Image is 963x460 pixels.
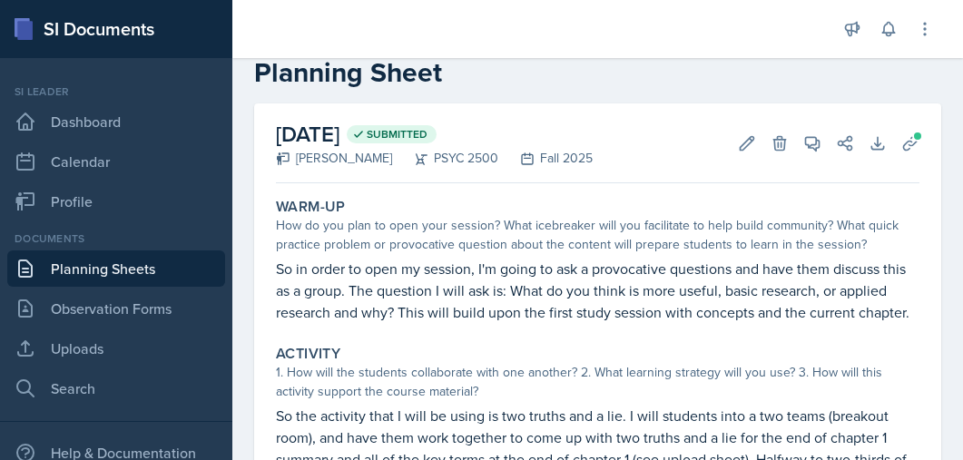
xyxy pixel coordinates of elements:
[276,149,392,168] div: [PERSON_NAME]
[276,363,919,401] div: 1. How will the students collaborate with one another? 2. What learning strategy will you use? 3....
[276,345,340,363] label: Activity
[7,370,225,406] a: Search
[7,330,225,367] a: Uploads
[7,83,225,100] div: Si leader
[7,183,225,220] a: Profile
[7,250,225,287] a: Planning Sheets
[392,149,498,168] div: PSYC 2500
[276,198,346,216] label: Warm-Up
[7,143,225,180] a: Calendar
[254,56,941,89] h2: Planning Sheet
[498,149,593,168] div: Fall 2025
[367,127,427,142] span: Submitted
[7,290,225,327] a: Observation Forms
[7,103,225,140] a: Dashboard
[7,230,225,247] div: Documents
[276,258,919,323] p: So in order to open my session, I'm going to ask a provocative questions and have them discuss th...
[276,118,593,151] h2: [DATE]
[276,216,919,254] div: How do you plan to open your session? What icebreaker will you facilitate to help build community...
